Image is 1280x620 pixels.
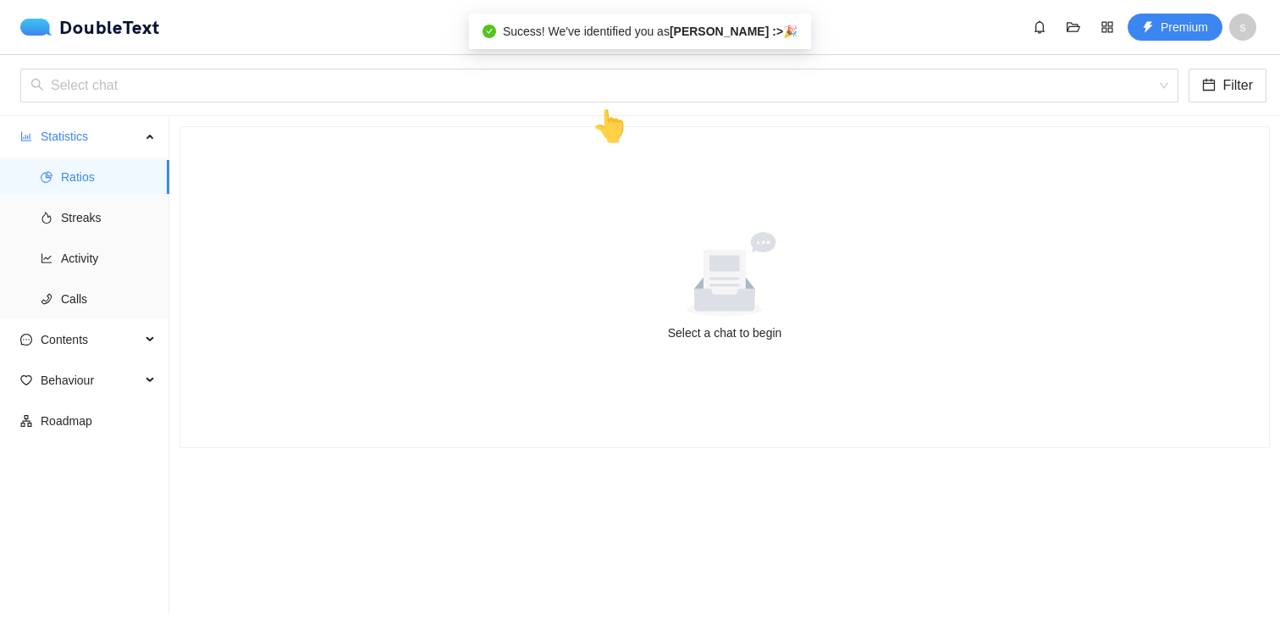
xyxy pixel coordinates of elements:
[41,171,52,183] span: pie-chart
[20,19,59,36] img: logo
[41,363,141,397] span: Behaviour
[1222,75,1253,96] span: Filter
[1142,21,1154,35] span: thunderbolt
[201,324,1249,342] div: Select a chat to begin
[1202,78,1216,94] span: calendar
[61,160,156,194] span: Ratios
[41,119,141,153] span: Statistics
[1026,14,1053,41] button: bell
[61,201,156,235] span: Streaks
[1095,20,1120,34] span: appstore
[41,404,156,438] span: Roadmap
[483,25,496,38] span: check-circle
[20,415,32,427] span: apartment
[1060,14,1087,41] button: folder-open
[20,374,32,386] span: heart
[1061,20,1086,34] span: folder-open
[1161,18,1208,36] span: Premium
[1027,20,1052,34] span: bell
[503,25,797,38] span: Sucess! We've identified you as 🎉
[41,252,52,264] span: line-chart
[1094,14,1121,41] button: appstore
[1128,14,1222,41] button: thunderboltPremium
[41,212,52,224] span: fire
[20,130,32,142] span: bar-chart
[41,323,141,357] span: Contents
[20,334,32,346] span: message
[670,25,783,38] b: [PERSON_NAME] :>
[1240,14,1246,41] span: s
[591,102,629,151] div: 👆
[41,293,52,305] span: phone
[20,19,160,36] a: logoDoubleText
[1189,69,1266,102] button: calendarFilter
[61,241,156,275] span: Activity
[20,19,160,36] div: DoubleText
[61,282,156,316] span: Calls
